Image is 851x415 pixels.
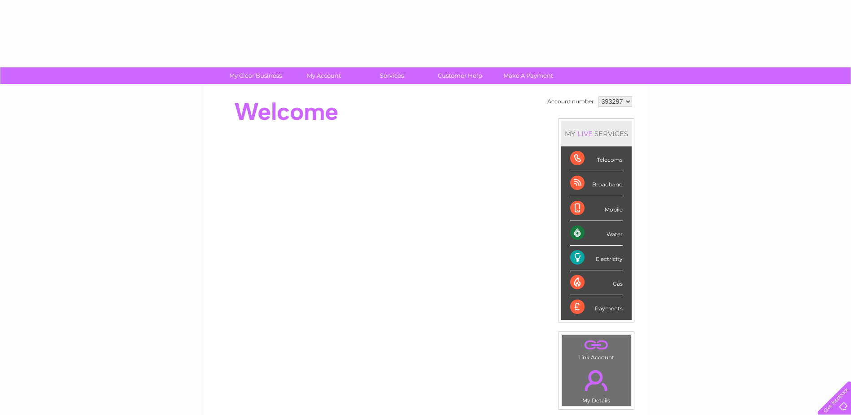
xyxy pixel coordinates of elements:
[562,362,631,406] td: My Details
[545,94,596,109] td: Account number
[570,246,623,270] div: Electricity
[218,67,292,84] a: My Clear Business
[564,337,628,353] a: .
[423,67,497,84] a: Customer Help
[561,121,632,146] div: MY SERVICES
[576,129,594,138] div: LIVE
[570,221,623,246] div: Water
[491,67,565,84] a: Make A Payment
[355,67,429,84] a: Services
[570,295,623,319] div: Payments
[570,171,623,196] div: Broadband
[570,270,623,295] div: Gas
[570,196,623,221] div: Mobile
[570,146,623,171] div: Telecoms
[564,365,628,396] a: .
[287,67,361,84] a: My Account
[562,335,631,363] td: Link Account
